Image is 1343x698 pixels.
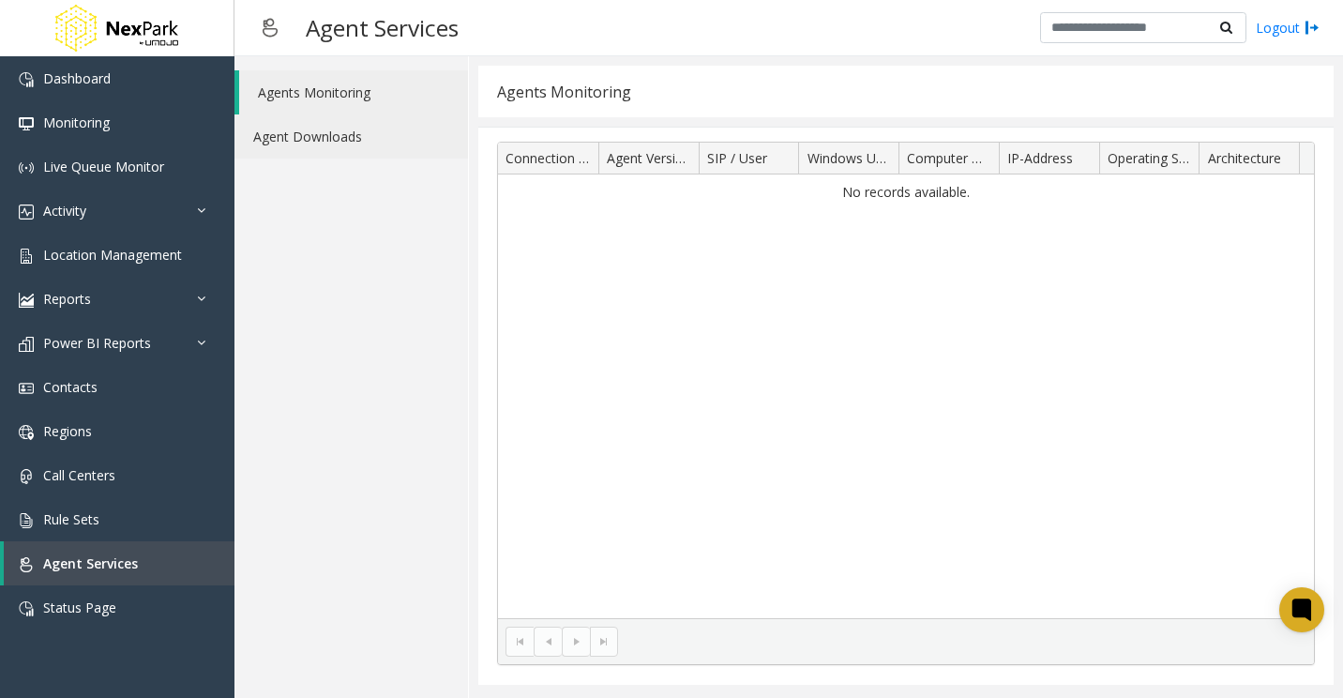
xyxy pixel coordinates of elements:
div: Data table [498,143,1314,618]
a: Logout [1256,18,1320,38]
span: Power BI Reports [43,334,151,352]
div: Agents Monitoring [497,80,631,104]
span: IP-Address [1007,149,1073,167]
span: Operating System [1108,149,1216,167]
span: Location Management [43,246,182,264]
img: 'icon' [19,205,34,220]
img: pageIcon [253,5,287,51]
h3: Agent Services [296,5,468,51]
img: 'icon' [19,469,34,484]
span: Computer Name [907,149,1009,167]
td: No records available. [498,174,1314,210]
span: Activity [43,202,86,220]
span: Monitoring [43,114,110,131]
a: Agents Monitoring [239,70,468,114]
img: 'icon' [19,381,34,396]
img: logout [1305,18,1320,38]
span: Contacts [43,378,98,396]
img: 'icon' [19,557,34,572]
span: Agent Services [43,554,138,572]
span: SIP / User [707,149,767,167]
img: 'icon' [19,293,34,308]
span: Regions [43,422,92,440]
a: Agent Services [4,541,234,585]
span: Connection Time [506,149,610,167]
span: Architecture [1208,149,1281,167]
span: Agent Version [607,149,691,167]
img: 'icon' [19,425,34,440]
img: 'icon' [19,601,34,616]
a: Agent Downloads [234,114,468,159]
span: Dashboard [43,69,111,87]
img: 'icon' [19,160,34,175]
span: Windows User [807,149,895,167]
span: Status Page [43,599,116,616]
img: 'icon' [19,337,34,352]
span: Call Centers [43,466,115,484]
img: 'icon' [19,513,34,528]
img: 'icon' [19,249,34,264]
span: Reports [43,290,91,308]
span: Live Queue Monitor [43,158,164,175]
img: 'icon' [19,116,34,131]
img: 'icon' [19,72,34,87]
span: Rule Sets [43,510,99,528]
